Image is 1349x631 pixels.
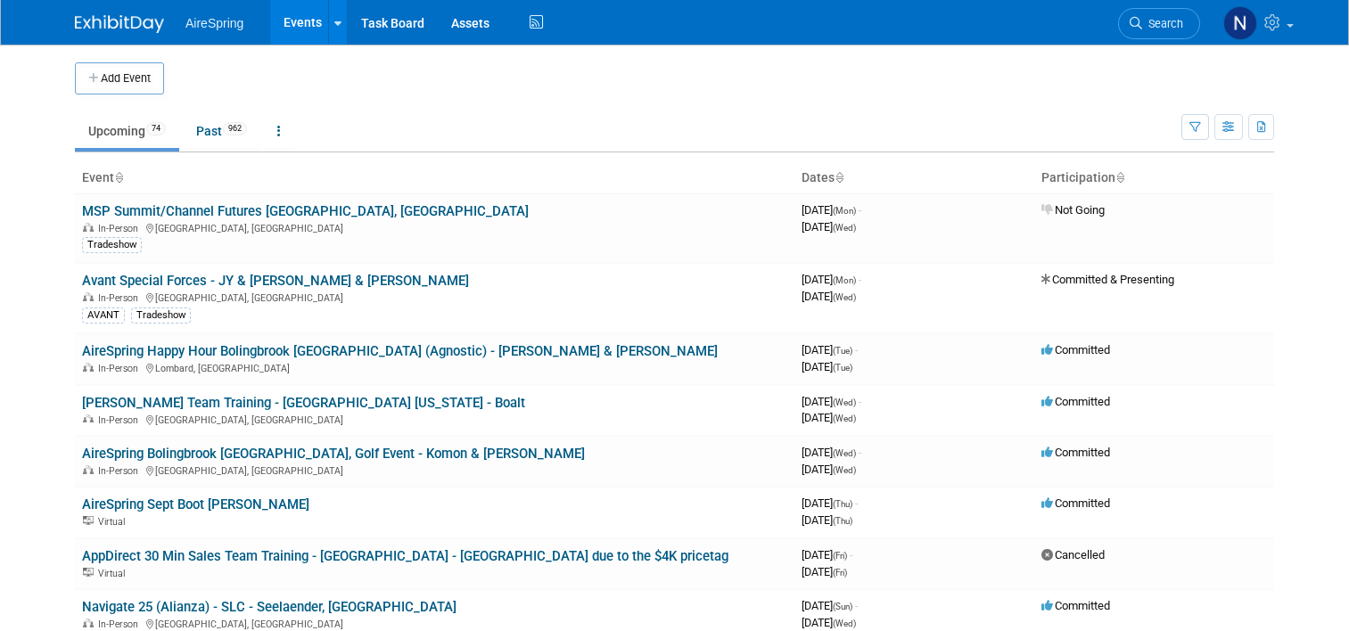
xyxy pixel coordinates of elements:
img: In-Person Event [83,292,94,301]
div: [GEOGRAPHIC_DATA], [GEOGRAPHIC_DATA] [82,616,787,630]
span: - [855,343,858,356]
span: 74 [146,122,166,135]
img: ExhibitDay [75,15,164,33]
a: Avant Special Forces - JY & [PERSON_NAME] & [PERSON_NAME] [82,273,469,289]
span: Committed [1041,446,1110,459]
a: Sort by Participation Type [1115,170,1124,184]
span: [DATE] [802,463,856,476]
span: In-Person [98,414,144,426]
th: Event [75,163,794,193]
div: [GEOGRAPHIC_DATA], [GEOGRAPHIC_DATA] [82,463,787,477]
span: [DATE] [802,446,861,459]
span: Cancelled [1041,548,1105,561]
span: (Thu) [833,499,852,509]
div: AVANT [82,307,125,324]
span: - [859,203,861,217]
span: [DATE] [802,203,861,217]
span: - [855,599,858,612]
span: (Mon) [833,206,856,216]
span: In-Person [98,292,144,304]
span: (Wed) [833,292,856,302]
span: [DATE] [802,411,856,424]
span: [DATE] [802,513,852,527]
span: - [850,548,852,561]
span: - [855,496,858,510]
span: Virtual [98,516,130,528]
a: Navigate 25 (Alianza) - SLC - Seelaender, [GEOGRAPHIC_DATA] [82,599,457,615]
span: Search [1142,17,1183,30]
span: (Wed) [833,223,856,233]
img: In-Person Event [83,223,94,232]
span: (Mon) [833,275,856,285]
span: (Thu) [833,516,852,526]
span: Committed [1041,395,1110,408]
img: In-Person Event [83,465,94,474]
img: In-Person Event [83,414,94,423]
span: [DATE] [802,548,852,561]
a: AireSpring Bolingbrook [GEOGRAPHIC_DATA], Golf Event - Komon & [PERSON_NAME] [82,446,585,462]
div: [GEOGRAPHIC_DATA], [GEOGRAPHIC_DATA] [82,412,787,426]
span: Committed [1041,343,1110,356]
span: (Tue) [833,363,852,373]
span: AireSpring [185,16,243,30]
span: Not Going [1041,203,1105,217]
a: Sort by Start Date [835,170,843,184]
span: Virtual [98,568,130,579]
div: Lombard, [GEOGRAPHIC_DATA] [82,360,787,374]
a: Past962 [183,114,260,148]
span: (Sun) [833,602,852,611]
a: AppDirect 30 Min Sales Team Training - [GEOGRAPHIC_DATA] - [GEOGRAPHIC_DATA] due to the $4K pricetag [82,548,728,564]
span: [DATE] [802,220,856,234]
span: Committed [1041,599,1110,612]
span: [DATE] [802,360,852,373]
div: [GEOGRAPHIC_DATA], [GEOGRAPHIC_DATA] [82,220,787,234]
span: (Tue) [833,346,852,356]
th: Dates [794,163,1034,193]
th: Participation [1034,163,1274,193]
span: [DATE] [802,496,858,510]
span: (Fri) [833,568,847,578]
span: Committed & Presenting [1041,273,1174,286]
button: Add Event [75,62,164,94]
img: In-Person Event [83,363,94,372]
img: In-Person Event [83,619,94,627]
span: In-Person [98,619,144,630]
span: [DATE] [802,273,861,286]
span: In-Person [98,223,144,234]
a: Upcoming74 [75,114,179,148]
span: (Wed) [833,619,856,628]
span: [DATE] [802,343,858,356]
span: [DATE] [802,395,861,408]
img: Virtual Event [83,568,94,577]
span: (Wed) [833,397,856,407]
a: MSP Summit/Channel Futures [GEOGRAPHIC_DATA], [GEOGRAPHIC_DATA] [82,203,529,219]
span: 962 [223,122,247,135]
div: [GEOGRAPHIC_DATA], [GEOGRAPHIC_DATA] [82,290,787,304]
a: AireSpring Happy Hour Bolingbrook [GEOGRAPHIC_DATA] (Agnostic) - [PERSON_NAME] & [PERSON_NAME] [82,343,718,359]
a: AireSpring Sept Boot [PERSON_NAME] [82,496,309,512]
span: Committed [1041,496,1110,510]
span: [DATE] [802,290,856,303]
span: In-Person [98,363,144,374]
span: - [859,273,861,286]
span: [DATE] [802,599,858,612]
a: Sort by Event Name [114,170,123,184]
span: (Wed) [833,414,856,423]
span: (Wed) [833,448,856,458]
span: (Wed) [833,465,856,475]
span: - [859,446,861,459]
a: [PERSON_NAME] Team Training - [GEOGRAPHIC_DATA] [US_STATE] - Boalt [82,395,525,411]
span: In-Person [98,465,144,477]
span: [DATE] [802,565,847,578]
span: - [859,395,861,408]
a: Search [1118,8,1200,39]
div: Tradeshow [82,237,142,253]
img: Natalie Pyron [1223,6,1257,40]
span: (Fri) [833,551,847,561]
img: Virtual Event [83,516,94,525]
div: Tradeshow [131,307,191,324]
span: [DATE] [802,616,856,629]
